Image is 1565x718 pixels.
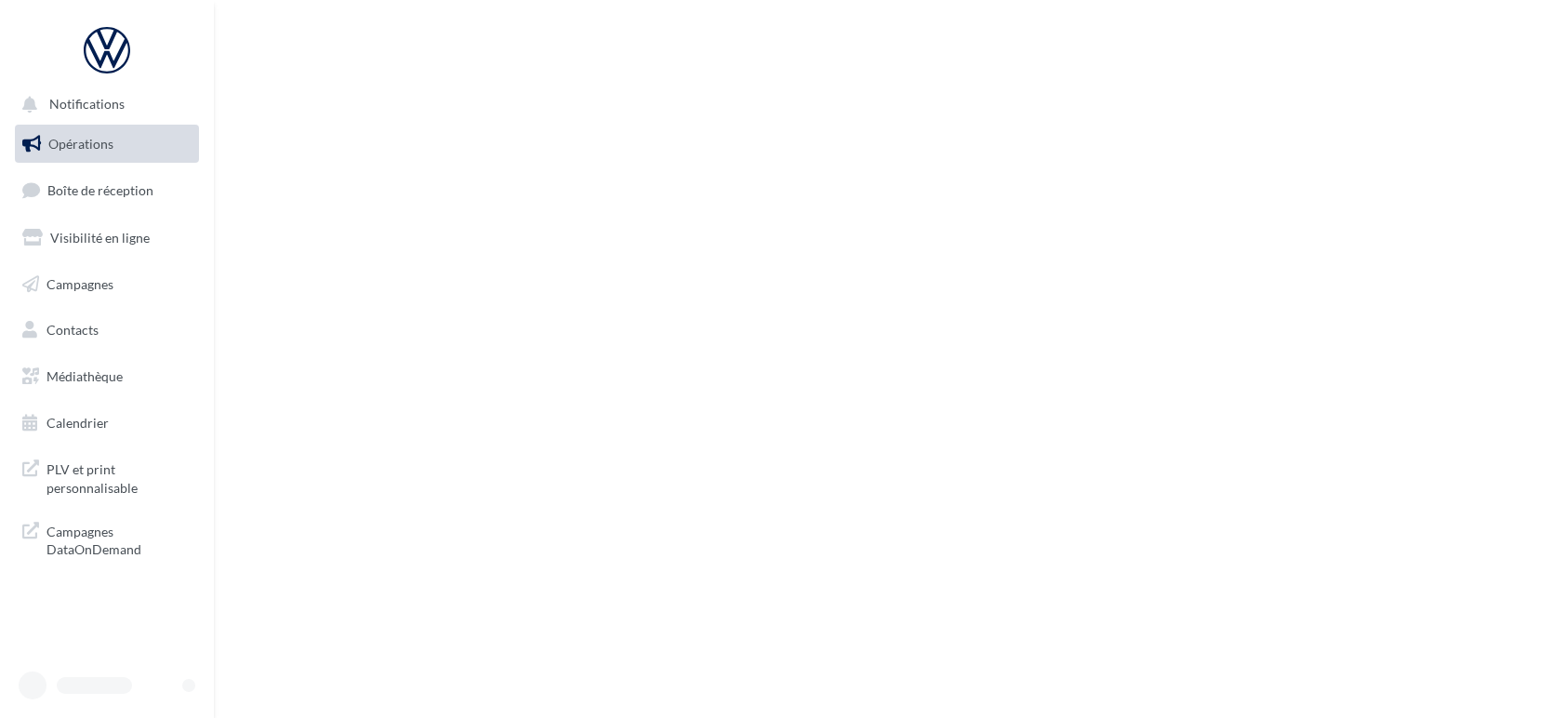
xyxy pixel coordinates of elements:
[46,519,192,559] span: Campagnes DataOnDemand
[48,136,113,152] span: Opérations
[46,368,123,384] span: Médiathèque
[11,125,203,164] a: Opérations
[46,415,109,431] span: Calendrier
[11,512,203,566] a: Campagnes DataOnDemand
[11,404,203,443] a: Calendrier
[46,322,99,338] span: Contacts
[11,311,203,350] a: Contacts
[46,275,113,291] span: Campagnes
[11,357,203,396] a: Médiathèque
[11,449,203,504] a: PLV et print personnalisable
[50,230,150,246] span: Visibilité en ligne
[11,170,203,210] a: Boîte de réception
[49,97,125,113] span: Notifications
[11,219,203,258] a: Visibilité en ligne
[46,457,192,497] span: PLV et print personnalisable
[11,265,203,304] a: Campagnes
[47,182,153,198] span: Boîte de réception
